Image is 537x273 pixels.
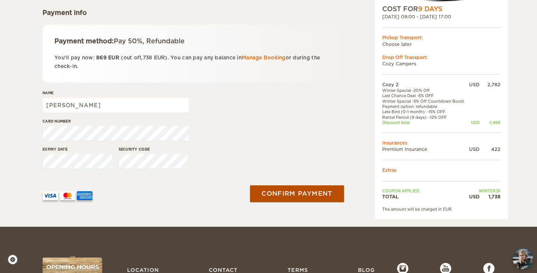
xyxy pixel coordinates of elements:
div: The amount will be charged in EUR [382,207,500,212]
a: Cookie settings [7,254,23,265]
td: Rental Period (9 days): -12% OFF [382,115,468,120]
label: Card number [43,118,189,124]
img: AMEX [77,191,92,200]
span: 1,738 [139,55,152,61]
td: Last Chance Deal -5% OFF [382,93,468,98]
div: Drop Off Transport: [382,54,500,61]
button: chat-button [513,249,533,269]
div: USD [468,120,480,125]
div: Pickup Transport: [382,34,500,41]
div: USD [468,81,480,88]
span: 869 [96,55,107,61]
td: TOTAL [382,193,468,200]
img: VISA [43,191,58,200]
div: Payment info [43,8,343,17]
td: Cozy 2 [382,81,468,88]
td: Payment option: refundable [382,104,468,109]
td: Premium Insurance [382,146,468,152]
div: 1,738 [480,193,500,200]
td: Extras [382,167,500,173]
td: Coupon applied [382,188,468,193]
td: Discount total [382,120,468,125]
span: Pay 50%, Refundable [114,37,185,45]
div: Payment method: [54,37,331,46]
div: 2,782 [480,81,500,88]
label: Security code [119,146,188,152]
div: USD [468,146,480,152]
span: EUR [108,55,119,61]
td: Cozy Campers [382,61,500,67]
span: 9 Days [418,5,442,13]
span: EUR [154,55,165,61]
label: Expiry date [43,146,112,152]
td: Winter Special -20% Off [382,88,468,93]
div: COST FOR [382,4,500,13]
div: 422 [480,146,500,152]
div: USD [468,193,480,200]
p: You'll pay now: (out of ). You can pay any balance in or during the check-in. [54,53,331,71]
a: Manage Booking [242,55,286,61]
td: Insurances [382,140,500,146]
td: Choose later [382,41,500,47]
div: -1,466 [480,120,500,125]
td: Winter Special -5% Off Countdown Boost [382,99,468,104]
img: Freyja at Cozy Campers [513,249,533,269]
td: WINTER25 [468,188,500,193]
td: Late Bird (0-1 month): -15% OFF [382,109,468,114]
label: Name [43,90,189,96]
img: mastercard [60,191,75,200]
div: [DATE] 09:00 - [DATE] 17:00 [382,13,500,20]
button: Confirm payment [250,186,344,202]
